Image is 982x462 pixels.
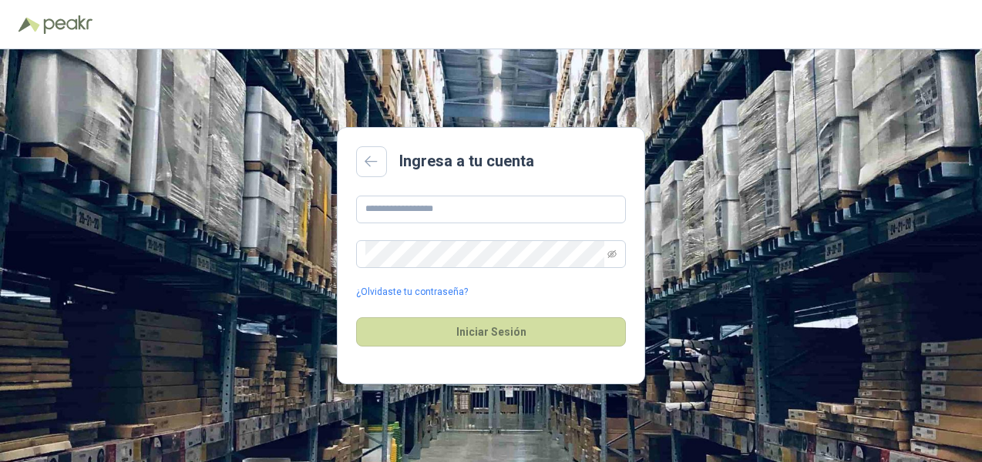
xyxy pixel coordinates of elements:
[356,317,626,346] button: Iniciar Sesión
[399,149,534,173] h2: Ingresa a tu cuenta
[607,249,617,259] span: eye-invisible
[43,15,92,34] img: Peakr
[356,285,468,300] a: ¿Olvidaste tu contraseña?
[18,17,40,32] img: Logo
